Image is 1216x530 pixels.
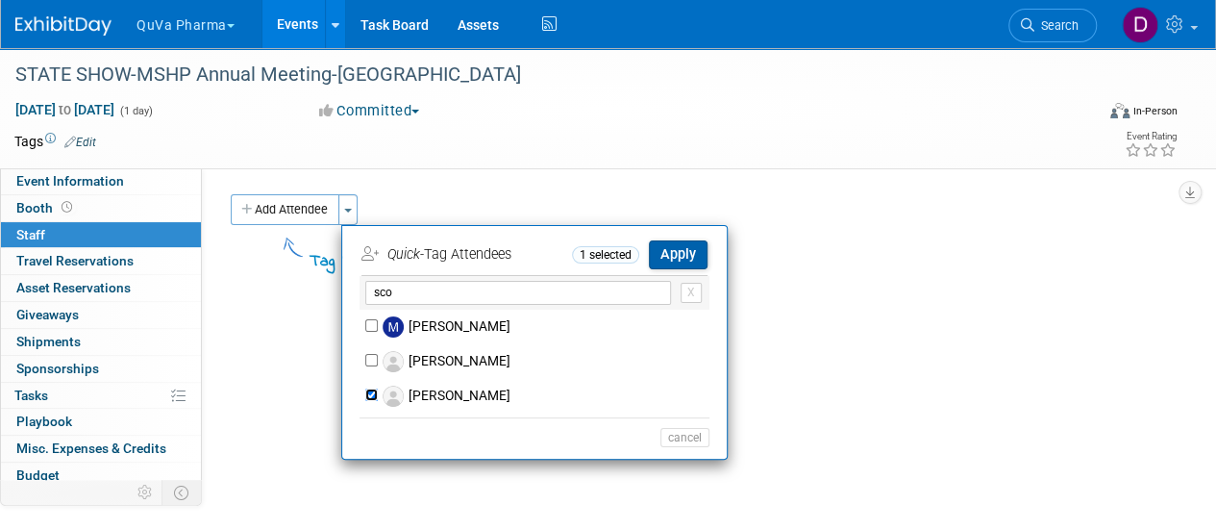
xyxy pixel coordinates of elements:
[1,275,201,301] a: Asset Reservations
[649,240,707,268] button: Apply
[9,58,1079,92] div: STATE SHOW-MSHP Annual Meeting-[GEOGRAPHIC_DATA]
[162,480,202,505] td: Toggle Event Tabs
[14,388,48,403] span: Tasks
[1,248,201,274] a: Travel Reservations
[1,356,201,382] a: Sponsorships
[231,194,339,225] button: Add Attendee
[1,195,201,221] a: Booth
[1,409,201,435] a: Playbook
[1132,104,1178,118] div: In-Person
[1125,132,1177,141] div: Event Rating
[1,302,201,328] a: Giveaways
[15,16,112,36] img: ExhibitDay
[1007,100,1178,129] div: Event Format
[383,316,404,338] img: M.jpg
[16,307,79,322] span: Giveaways
[378,379,716,414] label: [PERSON_NAME]
[58,200,76,215] span: Booth not reserved yet
[681,283,702,303] button: X
[56,102,74,117] span: to
[129,480,162,505] td: Personalize Event Tab Strip
[1008,9,1097,42] a: Search
[16,200,76,215] span: Booth
[1,463,201,489] a: Budget
[378,344,716,379] label: [PERSON_NAME]
[16,467,60,483] span: Budget
[1,329,201,355] a: Shipments
[1034,18,1079,33] span: Search
[310,248,655,274] div: Tag People
[383,386,404,407] img: Associate-Profile-5.png
[16,280,131,295] span: Asset Reservations
[118,105,153,117] span: (1 day)
[14,101,115,118] span: [DATE] [DATE]
[1,436,201,462] a: Misc. Expenses & Credits
[378,310,716,344] label: [PERSON_NAME]
[572,246,639,264] span: 1 selected
[312,101,427,121] button: Committed
[1,168,201,194] a: Event Information
[365,281,671,305] input: Search
[1,383,201,409] a: Tasks
[16,334,81,349] span: Shipments
[16,414,72,429] span: Playbook
[383,351,404,372] img: Associate-Profile-5.png
[16,173,124,189] span: Event Information
[1110,103,1129,118] img: Format-Inperson.png
[1,222,201,248] a: Staff
[387,246,420,263] i: Quick
[16,441,166,456] span: Misc. Expenses & Credits
[16,253,134,268] span: Travel Reservations
[361,240,567,270] td: -Tag Attendees
[64,136,96,149] a: Edit
[14,132,96,151] td: Tags
[16,361,99,376] span: Sponsorships
[660,428,709,447] button: cancel
[16,227,45,242] span: Staff
[1122,7,1158,43] img: Danielle Mitchell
